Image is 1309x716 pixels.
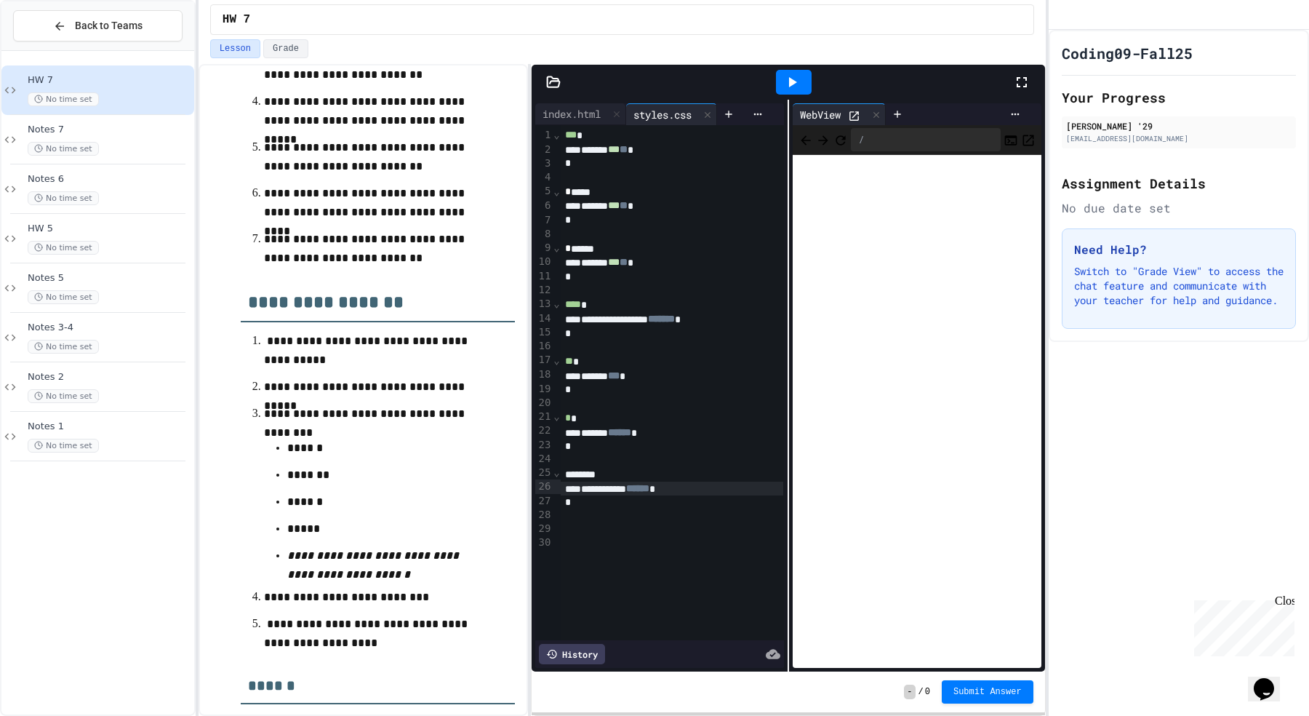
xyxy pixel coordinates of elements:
[13,10,183,41] button: Back to Teams
[223,11,250,28] span: HW 7
[535,438,553,452] div: 23
[28,371,191,383] span: Notes 2
[1074,241,1284,258] h3: Need Help?
[535,396,553,410] div: 20
[1062,87,1296,108] h2: Your Progress
[1004,131,1018,148] button: Console
[953,686,1022,698] span: Submit Answer
[535,536,553,549] div: 30
[535,522,553,536] div: 29
[535,423,553,438] div: 22
[553,354,560,366] span: Fold line
[535,367,553,382] div: 18
[535,339,553,353] div: 16
[28,92,99,106] span: No time set
[535,255,553,269] div: 10
[6,6,100,92] div: Chat with us now!Close
[28,241,99,255] span: No time set
[535,156,553,170] div: 3
[28,290,99,304] span: No time set
[535,494,553,508] div: 27
[28,272,191,285] span: Notes 5
[28,389,99,403] span: No time set
[210,39,260,58] button: Lesson
[28,439,99,453] span: No time set
[1248,658,1294,701] iframe: chat widget
[535,508,553,522] div: 28
[28,421,191,433] span: Notes 1
[535,241,553,255] div: 9
[535,106,608,122] div: index.html
[535,199,553,213] div: 6
[833,131,848,148] button: Refresh
[28,124,191,136] span: Notes 7
[1021,131,1036,148] button: Open in new tab
[1062,173,1296,194] h2: Assignment Details
[535,227,553,241] div: 8
[793,107,848,122] div: WebView
[918,686,924,698] span: /
[535,297,553,311] div: 13
[28,74,191,87] span: HW 7
[535,311,553,326] div: 14
[793,103,886,125] div: WebView
[535,103,626,125] div: index.html
[535,170,553,184] div: 4
[1188,594,1294,656] iframe: chat widget
[553,129,560,140] span: Fold line
[816,130,830,148] span: Forward
[626,103,717,125] div: styles.css
[535,382,553,396] div: 19
[28,223,191,235] span: HW 5
[1074,264,1284,308] p: Switch to "Grade View" to access the chat feature and communicate with your teacher for help and ...
[1066,119,1292,132] div: [PERSON_NAME] '29
[553,242,560,253] span: Fold line
[28,173,191,186] span: Notes 6
[535,128,553,143] div: 1
[535,184,553,199] div: 5
[553,466,560,478] span: Fold line
[263,39,308,58] button: Grade
[28,191,99,205] span: No time set
[535,353,553,367] div: 17
[851,128,1001,151] div: /
[539,644,605,664] div: History
[798,130,813,148] span: Back
[535,325,553,339] div: 15
[535,269,553,283] div: 11
[535,410,553,424] div: 21
[1062,199,1296,217] div: No due date set
[925,686,930,698] span: 0
[1062,43,1193,63] h1: Coding09-Fall25
[535,283,553,297] div: 12
[28,340,99,354] span: No time set
[1066,133,1292,144] div: [EMAIL_ADDRESS][DOMAIN_NAME]
[28,322,191,334] span: Notes 3-4
[942,680,1033,704] button: Submit Answer
[793,155,1041,669] iframe: Web Preview
[75,18,143,33] span: Back to Teams
[553,186,560,197] span: Fold line
[626,107,699,122] div: styles.css
[28,142,99,156] span: No time set
[553,298,560,309] span: Fold line
[535,466,553,480] div: 25
[535,213,553,227] div: 7
[535,480,553,494] div: 26
[553,410,560,422] span: Fold line
[535,143,553,157] div: 2
[535,452,553,466] div: 24
[904,685,915,699] span: -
